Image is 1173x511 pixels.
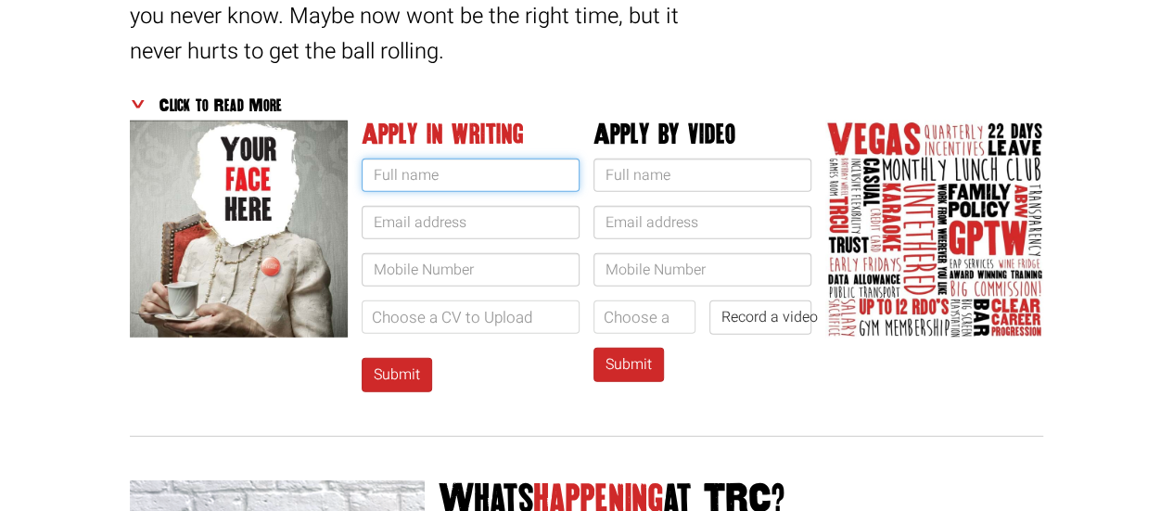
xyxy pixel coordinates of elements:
[130,93,734,118] a: > Click to Read More
[604,301,685,368] label: Choose a CV
[593,121,811,149] h3: Apply by video
[362,253,580,287] input: Mobile Number
[593,159,811,192] input: Full name
[122,100,150,147] div: >
[362,159,580,192] input: Full name
[593,348,664,382] button: Submit
[130,93,734,118] div: Click to Read More
[593,253,811,287] input: Mobile Number
[362,121,580,149] h3: Apply in writing
[362,206,580,239] input: Email address
[372,301,532,335] label: Choose a CV to Upload
[362,358,432,392] button: Submit
[593,206,811,239] input: Email address
[709,300,811,335] a: Record a video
